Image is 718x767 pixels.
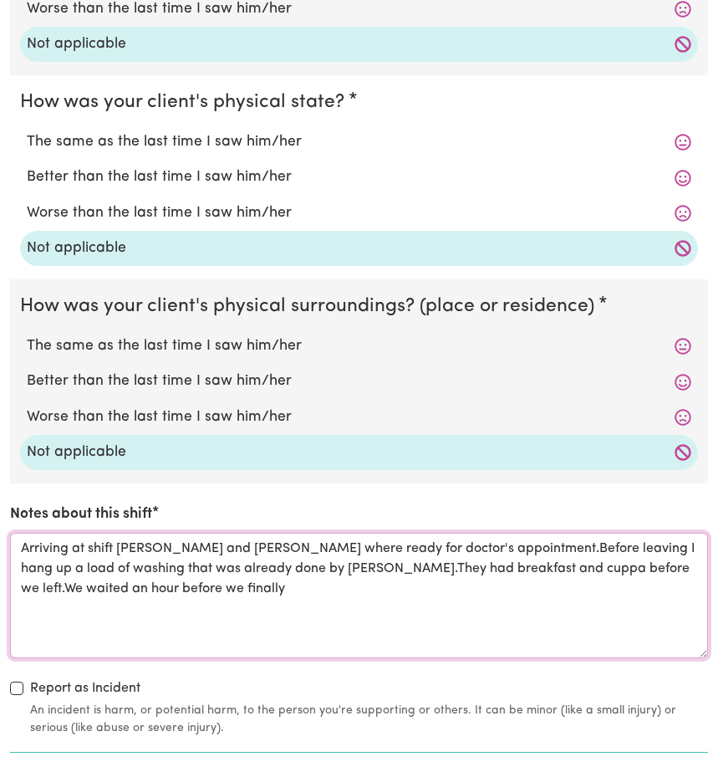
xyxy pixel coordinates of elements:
[27,371,691,392] label: Better than the last time I saw him/her
[10,504,152,525] label: Notes about this shift
[27,442,691,463] label: Not applicable
[27,335,691,357] label: The same as the last time I saw him/her
[10,533,708,658] textarea: Arriving at shift [PERSON_NAME] and [PERSON_NAME] where ready for doctor's appointment.Before lea...
[30,702,708,737] small: An incident is harm, or potential harm, to the person you're supporting or others. It can be mino...
[27,407,691,428] label: Worse than the last time I saw him/her
[27,131,691,153] label: The same as the last time I saw him/her
[20,293,601,321] legend: How was your client's physical surroundings? (place or residence)
[27,238,691,259] label: Not applicable
[20,89,351,117] legend: How was your client's physical state?
[27,166,691,188] label: Better than the last time I saw him/her
[27,33,691,55] label: Not applicable
[30,678,140,698] label: Report as Incident
[27,202,691,224] label: Worse than the last time I saw him/her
